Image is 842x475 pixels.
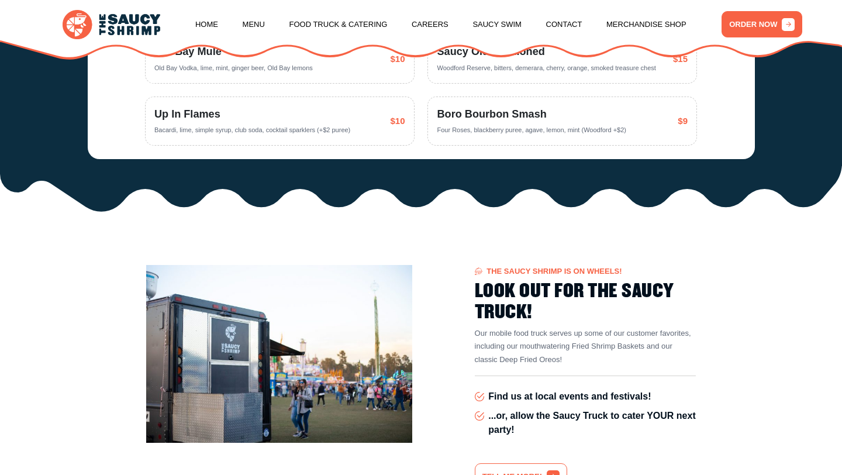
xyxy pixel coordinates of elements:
a: Merchandise Shop [606,2,686,47]
span: Old Bay Vodka, lime, mint, ginger beer, Old Bay lemons [154,64,313,71]
span: Bacardi, lime, simple syrup, club soda, cocktail sparklers (+$2 puree) [154,126,350,133]
p: Our mobile food truck serves up some of our customer favorites, including our mouthwatering Fried... [475,327,696,367]
span: Woodford Reserve, bitters, demerara, cherry, orange, smoked treasure chest [437,64,655,71]
a: Contact [546,2,582,47]
span: Find us at local events and festivals! [488,390,651,404]
span: ...or, allow the Saucy Truck to cater YOUR next party! [488,409,696,437]
a: Saucy Swim [472,2,522,47]
a: Menu [243,2,265,47]
h2: LOOK OUT FOR THE SAUCY TRUCK! [475,281,696,323]
a: Food Truck & Catering [289,2,387,47]
span: Up In Flames [154,106,350,122]
span: $10 [390,115,405,128]
span: Boro Bourbon Smash [437,106,626,122]
a: Careers [412,2,448,47]
span: $9 [678,115,688,128]
img: logo [63,10,160,39]
span: The Saucy Shrimp is on wheels! [475,267,622,275]
a: ORDER NOW [722,11,802,37]
a: Home [195,2,218,47]
span: Four Roses, blackberry puree, agave, lemon, mint (Woodford +$2) [437,126,626,133]
img: Image [146,265,412,443]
